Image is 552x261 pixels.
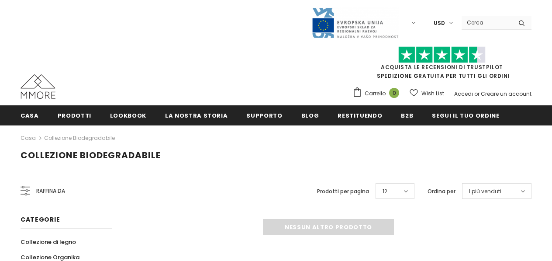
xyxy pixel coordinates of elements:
a: Prodotti [58,105,91,125]
a: Javni Razpis [311,19,399,26]
label: Prodotti per pagina [317,187,369,196]
img: Fidati di Pilot Stars [398,46,486,63]
a: Accedi [454,90,473,97]
span: USD [434,19,445,28]
a: Casa [21,105,39,125]
a: Segui il tuo ordine [432,105,499,125]
span: Raffina da [36,186,65,196]
span: Lookbook [110,111,146,120]
a: Lookbook [110,105,146,125]
a: Collezione di legno [21,234,76,250]
span: SPEDIZIONE GRATUITA PER TUTTI GLI ORDINI [352,50,531,80]
span: or [474,90,480,97]
span: 12 [383,187,387,196]
span: B2B [401,111,413,120]
img: Javni Razpis [311,7,399,39]
a: B2B [401,105,413,125]
span: Blog [301,111,319,120]
input: Search Site [462,16,512,29]
span: Casa [21,111,39,120]
a: Restituendo [338,105,382,125]
span: Collezione biodegradabile [21,149,161,161]
span: 0 [389,88,399,98]
a: Collezione biodegradabile [44,134,115,142]
img: Casi MMORE [21,74,55,99]
span: Carrello [365,89,386,98]
a: Creare un account [481,90,531,97]
a: supporto [246,105,282,125]
a: Casa [21,133,36,143]
a: Blog [301,105,319,125]
span: Segui il tuo ordine [432,111,499,120]
span: Prodotti [58,111,91,120]
span: Collezione di legno [21,238,76,246]
a: La nostra storia [165,105,228,125]
span: I più venduti [469,187,501,196]
span: supporto [246,111,282,120]
span: Restituendo [338,111,382,120]
span: Wish List [421,89,444,98]
span: La nostra storia [165,111,228,120]
label: Ordina per [428,187,455,196]
span: Categorie [21,215,60,224]
a: Wish List [410,86,444,101]
a: Acquista le recensioni di TrustPilot [381,63,503,71]
a: Carrello 0 [352,87,404,100]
